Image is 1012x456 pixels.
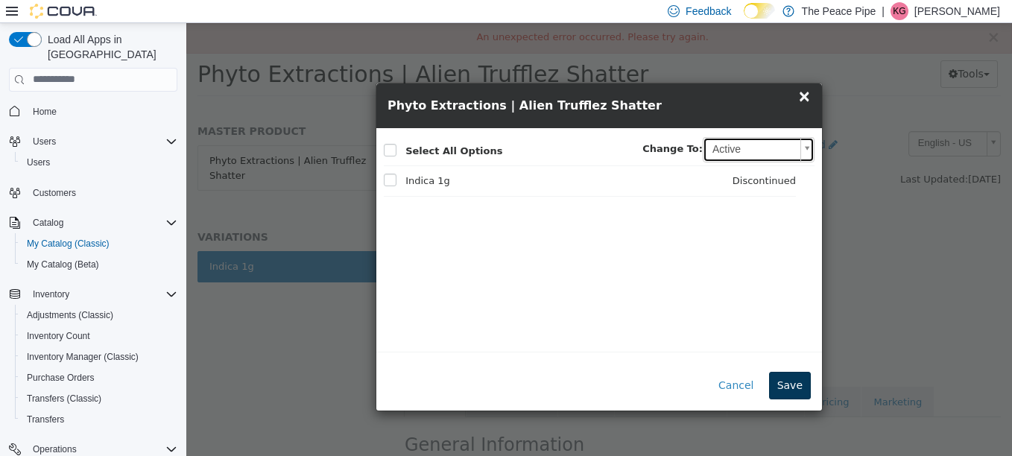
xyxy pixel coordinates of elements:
span: Indica 1g [197,151,264,165]
label: Change To: [456,118,516,133]
a: Customers [27,184,82,202]
button: Customers [3,182,183,203]
input: Dark Mode [744,3,775,19]
a: Inventory Count [21,327,96,345]
button: Transfers (Classic) [15,388,183,409]
span: Transfers (Classic) [27,393,101,405]
span: Users [33,136,56,148]
img: Cova [30,4,97,19]
span: Inventory Manager (Classic) [21,348,177,366]
span: × [611,64,624,82]
span: Purchase Orders [21,369,177,387]
a: Users [21,153,56,171]
p: [PERSON_NAME] [914,2,1000,20]
button: Users [15,152,183,173]
span: Inventory [33,288,69,300]
span: Catalog [33,217,63,229]
span: Adjustments (Classic) [21,306,177,324]
span: Inventory Count [21,327,177,345]
button: Transfers [15,409,183,430]
button: Catalog [3,212,183,233]
span: Operations [33,443,77,455]
button: Cancel [524,349,575,376]
div: Katie Gordon [891,2,908,20]
div: Discontinued [535,151,610,165]
span: Feedback [686,4,731,19]
button: Inventory Count [15,326,183,346]
span: Transfers [21,411,177,428]
a: Transfers (Classic) [21,390,107,408]
a: Transfers [21,411,70,428]
span: My Catalog (Classic) [21,235,177,253]
button: Catalog [27,214,69,232]
a: My Catalog (Beta) [21,256,105,273]
span: Transfers [27,414,64,425]
span: Purchase Orders [27,372,95,384]
span: Users [27,156,50,168]
a: My Catalog (Classic) [21,235,116,253]
button: Adjustments (Classic) [15,305,183,326]
button: Purchase Orders [15,367,183,388]
span: Users [27,133,177,151]
b: Select All Options [219,122,316,133]
span: Load All Apps in [GEOGRAPHIC_DATA] [42,32,177,62]
span: My Catalog (Beta) [27,259,99,270]
span: Customers [33,187,76,199]
span: Inventory Manager (Classic) [27,351,139,363]
p: The Peace Pipe [802,2,876,20]
button: Users [27,133,62,151]
a: Home [27,103,63,121]
a: Adjustments (Classic) [21,306,119,324]
span: Active [517,115,608,139]
button: My Catalog (Classic) [15,233,183,254]
button: Inventory [3,284,183,305]
span: My Catalog (Classic) [27,238,110,250]
span: Inventory [27,285,177,303]
span: Inventory Count [27,330,90,342]
span: Home [27,102,177,121]
button: Save [583,349,624,376]
p: | [882,2,885,20]
span: My Catalog (Beta) [21,256,177,273]
button: My Catalog (Beta) [15,254,183,275]
span: Catalog [27,214,177,232]
span: Home [33,106,57,118]
span: Users [21,153,177,171]
span: Adjustments (Classic) [27,309,113,321]
span: Customers [27,183,177,202]
a: Inventory Manager (Classic) [21,348,145,366]
a: Purchase Orders [21,369,101,387]
span: Transfers (Classic) [21,390,177,408]
h4: Phyto Extractions | Alien Trufflez Shatter [201,75,624,91]
button: Users [3,131,183,152]
button: Home [3,101,183,122]
button: Inventory [27,285,75,303]
button: Inventory Manager (Classic) [15,346,183,367]
span: KG [893,2,905,20]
